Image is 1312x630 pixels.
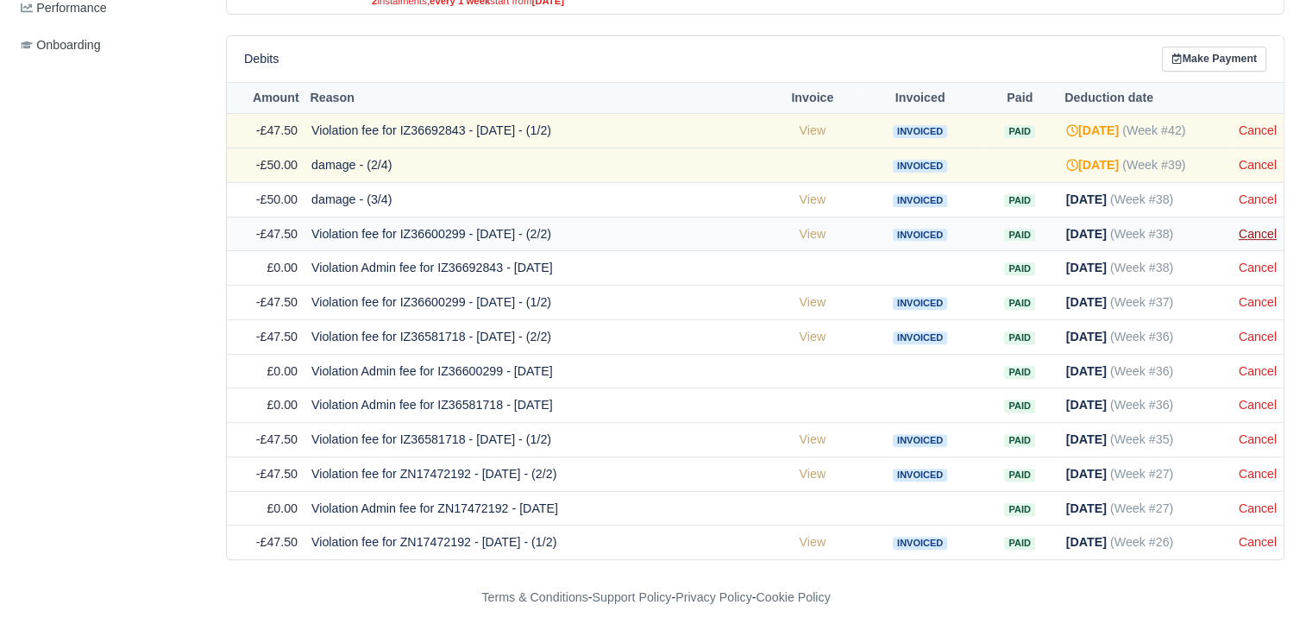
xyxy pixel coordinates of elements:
[893,229,947,242] span: Invoiced
[1239,501,1277,515] a: Cancel
[267,261,298,274] span: £0.00
[981,82,1059,114] th: Paid
[304,526,765,559] td: Violation fee for ZN17472192 - [DATE] - (1/2)
[893,297,947,310] span: Invoiced
[1239,295,1277,309] a: Cancel
[893,331,947,344] span: Invoiced
[1239,158,1277,172] a: Cancel
[1110,295,1173,309] span: (Week #37)
[1110,432,1173,446] span: (Week #35)
[1004,537,1034,550] span: Paid
[267,501,298,515] span: £0.00
[165,588,1148,608] div: - - -
[756,590,830,604] a: Cookie Policy
[1066,261,1107,274] strong: [DATE]
[304,82,765,114] th: Reason
[304,491,765,526] td: Violation Admin fee for ZN17472192 - [DATE]
[1239,330,1277,343] a: Cancel
[1004,469,1034,482] span: Paid
[227,82,304,114] th: Amount
[1066,330,1107,343] strong: [DATE]
[893,194,947,207] span: Invoiced
[1066,123,1119,137] strong: [DATE]
[304,423,765,457] td: Violation fee for IZ36581718 - [DATE] - (1/2)
[1004,400,1034,413] span: Paid
[256,192,298,206] span: -£50.00
[1066,432,1107,446] strong: [DATE]
[256,330,298,343] span: -£47.50
[304,251,765,286] td: Violation Admin fee for IZ36692843 - [DATE]
[1004,503,1034,516] span: Paid
[1110,330,1173,343] span: (Week #36)
[304,217,765,251] td: Violation fee for IZ36600299 - [DATE] - (2/2)
[1110,261,1173,274] span: (Week #38)
[267,364,298,378] span: £0.00
[481,590,587,604] a: Terms & Conditions
[304,114,765,148] td: Violation fee for IZ36692843 - [DATE] - (1/2)
[1004,297,1034,310] span: Paid
[1110,364,1173,378] span: (Week #36)
[1239,227,1277,241] a: Cancel
[1004,229,1034,242] span: Paid
[256,432,298,446] span: -£47.50
[893,434,947,447] span: Invoiced
[1066,158,1119,172] strong: [DATE]
[1239,192,1277,206] a: Cancel
[304,286,765,320] td: Violation fee for IZ36600299 - [DATE] - (1/2)
[256,295,298,309] span: -£47.50
[893,537,947,550] span: Invoiced
[21,35,101,55] span: Onboarding
[1239,535,1277,549] a: Cancel
[304,457,765,491] td: Violation fee for ZN17472192 - [DATE] - (2/2)
[1004,125,1034,138] span: Paid
[304,388,765,423] td: Violation Admin fee for IZ36581718 - [DATE]
[1066,364,1107,378] strong: [DATE]
[1004,194,1034,207] span: Paid
[256,227,298,241] span: -£47.50
[1110,192,1173,206] span: (Week #38)
[860,82,981,114] th: Invoiced
[1004,434,1034,447] span: Paid
[1110,501,1173,515] span: (Week #27)
[1059,82,1232,114] th: Deduction date
[893,160,947,173] span: Invoiced
[256,467,298,481] span: -£47.50
[1122,123,1185,137] span: (Week #42)
[1226,547,1312,630] iframe: Chat Widget
[593,590,672,604] a: Support Policy
[800,192,826,206] a: View
[800,227,826,241] a: View
[267,398,298,412] span: £0.00
[1239,398,1277,412] a: Cancel
[1239,123,1277,137] a: Cancel
[304,319,765,354] td: Violation fee for IZ36581718 - [DATE] - (2/2)
[244,52,279,66] h6: Debits
[1110,227,1173,241] span: (Week #38)
[800,467,826,481] a: View
[1239,364,1277,378] a: Cancel
[304,354,765,388] td: Violation Admin fee for IZ36600299 - [DATE]
[1066,192,1107,206] strong: [DATE]
[1066,535,1107,549] strong: [DATE]
[256,535,298,549] span: -£47.50
[893,469,947,482] span: Invoiced
[765,82,859,114] th: Invoice
[304,148,765,183] td: damage - (2/4)
[1239,432,1277,446] a: Cancel
[675,590,752,604] a: Privacy Policy
[1066,227,1107,241] strong: [DATE]
[1066,398,1107,412] strong: [DATE]
[1004,366,1034,379] span: Paid
[1110,467,1173,481] span: (Week #27)
[800,432,826,446] a: View
[893,125,947,138] span: Invoiced
[1004,331,1034,344] span: Paid
[800,295,826,309] a: View
[1162,47,1266,72] a: Make Payment
[800,330,826,343] a: View
[800,123,826,137] a: View
[1004,262,1034,275] span: Paid
[304,182,765,217] td: damage - (3/4)
[1066,501,1107,515] strong: [DATE]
